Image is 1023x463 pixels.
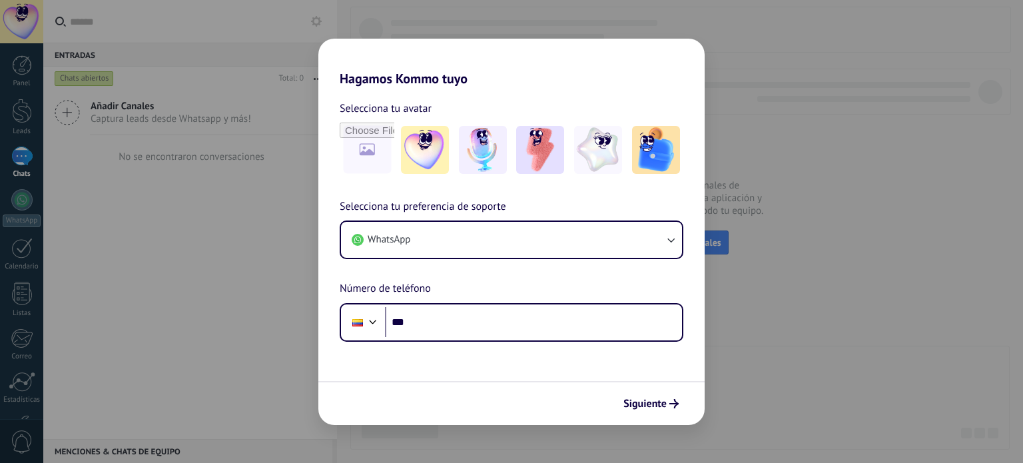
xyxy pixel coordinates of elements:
[368,233,410,246] span: WhatsApp
[340,280,431,298] span: Número de teléfono
[341,222,682,258] button: WhatsApp
[617,392,685,415] button: Siguiente
[459,126,507,174] img: -2.jpeg
[318,39,705,87] h2: Hagamos Kommo tuyo
[340,100,432,117] span: Selecciona tu avatar
[345,308,370,336] div: Colombia: + 57
[632,126,680,174] img: -5.jpeg
[340,199,506,216] span: Selecciona tu preferencia de soporte
[623,399,667,408] span: Siguiente
[574,126,622,174] img: -4.jpeg
[401,126,449,174] img: -1.jpeg
[516,126,564,174] img: -3.jpeg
